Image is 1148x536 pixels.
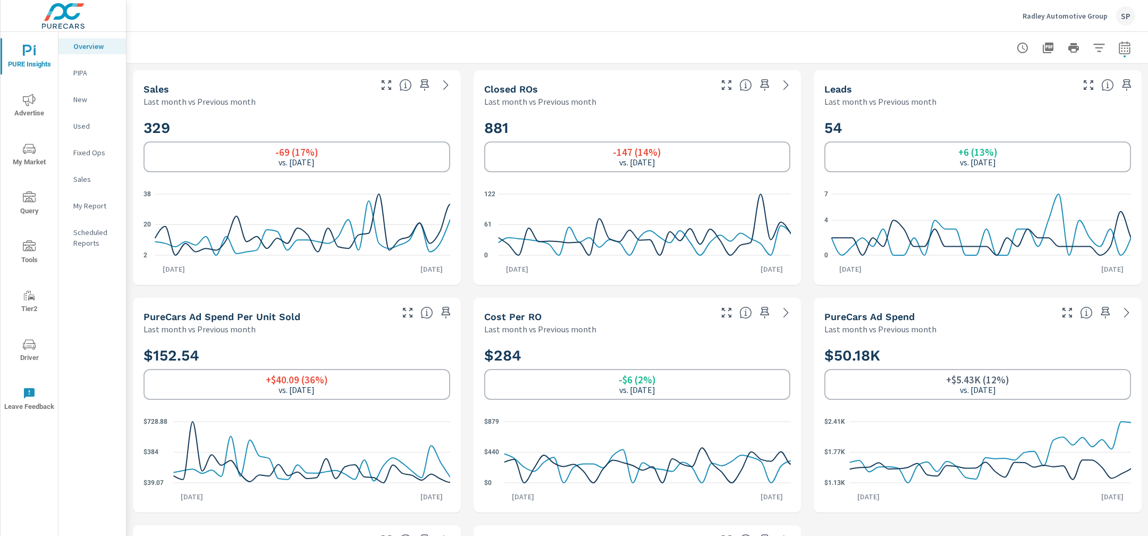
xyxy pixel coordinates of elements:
p: [DATE] [173,491,210,502]
div: My Report [58,198,126,214]
span: Advertise [4,94,55,120]
p: vs. [DATE] [960,157,996,167]
text: $1.77K [824,448,845,456]
text: 4 [824,216,828,224]
text: 0 [824,252,828,259]
p: [DATE] [832,264,869,274]
span: PURE Insights [4,45,55,71]
span: Save this to your personalized report [1118,77,1135,94]
h6: +$5.43K (12%) [946,374,1009,385]
text: 2 [143,252,147,259]
span: Save this to your personalized report [1097,304,1114,321]
h5: Leads [824,83,852,95]
p: vs. [DATE] [619,385,655,395]
p: My Report [73,200,117,211]
p: [DATE] [753,491,790,502]
button: Make Fullscreen [1059,304,1076,321]
p: Last month vs Previous month [824,323,936,336]
text: $39.07 [143,479,164,487]
h2: $50.18K [824,346,1131,365]
span: Tier2 [4,289,55,315]
text: 38 [143,190,151,198]
div: Used [58,118,126,134]
p: PIPA [73,68,117,78]
p: [DATE] [413,264,450,274]
div: Fixed Ops [58,145,126,161]
p: [DATE] [1094,264,1131,274]
span: Total cost of media for all PureCars channels for the selected dealership group over the selected... [1080,306,1093,319]
span: Save this to your personalized report [756,77,773,94]
button: Make Fullscreen [378,77,395,94]
p: [DATE] [850,491,887,502]
p: [DATE] [1094,491,1131,502]
a: See more details in report [778,304,795,321]
text: $1.13K [824,479,845,487]
p: vs. [DATE] [619,157,655,167]
text: 7 [824,190,828,198]
h5: Closed ROs [484,83,538,95]
h6: -$6 (2%) [619,374,656,385]
button: Make Fullscreen [718,77,735,94]
p: New [73,94,117,105]
p: vs. [DATE] [278,157,315,167]
h5: Sales [143,83,169,95]
p: [DATE] [413,491,450,502]
div: nav menu [1,32,58,423]
button: "Export Report to PDF" [1037,37,1059,58]
button: Make Fullscreen [718,304,735,321]
h6: -147 (14%) [613,147,661,157]
text: 0 [484,252,488,259]
p: Last month vs Previous month [824,95,936,108]
p: Radley Automotive Group [1023,11,1108,21]
button: Apply Filters [1088,37,1110,58]
p: Fixed Ops [73,147,117,158]
p: Last month vs Previous month [143,95,256,108]
span: Average cost of advertising per each vehicle sold at the dealer over the selected date range. The... [420,306,433,319]
p: vs. [DATE] [960,385,996,395]
a: See more details in report [778,77,795,94]
span: Tools [4,240,55,266]
p: Sales [73,174,117,185]
span: Number of Repair Orders Closed by the selected dealership group over the selected time range. [So... [739,79,752,91]
span: My Market [4,143,55,169]
span: Number of Leads generated from PureCars Tools for the selected dealership group over the selected... [1101,79,1114,91]
div: Sales [58,171,126,187]
button: Select Date Range [1114,37,1135,58]
p: [DATE] [753,264,790,274]
span: Number of vehicles sold by the dealership over the selected date range. [Source: This data is sou... [399,79,412,91]
h5: Cost per RO [484,311,542,322]
p: [DATE] [504,491,542,502]
h6: -69 (17%) [275,147,318,157]
p: Last month vs Previous month [143,323,256,336]
p: Scheduled Reports [73,227,117,248]
h5: PureCars Ad Spend Per Unit Sold [143,311,300,322]
div: New [58,91,126,107]
div: Scheduled Reports [58,224,126,251]
div: SP [1116,6,1135,26]
a: See more details in report [437,77,454,94]
text: $440 [484,448,499,456]
text: $0 [484,479,492,487]
button: Print Report [1063,37,1084,58]
text: 20 [143,221,151,229]
h2: $284 [484,346,791,365]
text: $2.41K [824,418,845,425]
span: Save this to your personalized report [416,77,433,94]
button: Make Fullscreen [399,304,416,321]
h2: 329 [143,119,450,137]
text: $879 [484,418,499,425]
span: Driver [4,338,55,364]
p: vs. [DATE] [278,385,315,395]
span: Save this to your personalized report [756,304,773,321]
div: PIPA [58,65,126,81]
button: Make Fullscreen [1080,77,1097,94]
p: [DATE] [155,264,192,274]
p: Overview [73,41,117,52]
div: Overview [58,38,126,54]
text: 122 [484,190,495,198]
p: Last month vs Previous month [484,95,596,108]
h2: $152.54 [143,346,450,365]
h2: 881 [484,119,791,137]
span: Leave Feedback [4,387,55,413]
span: Query [4,191,55,217]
